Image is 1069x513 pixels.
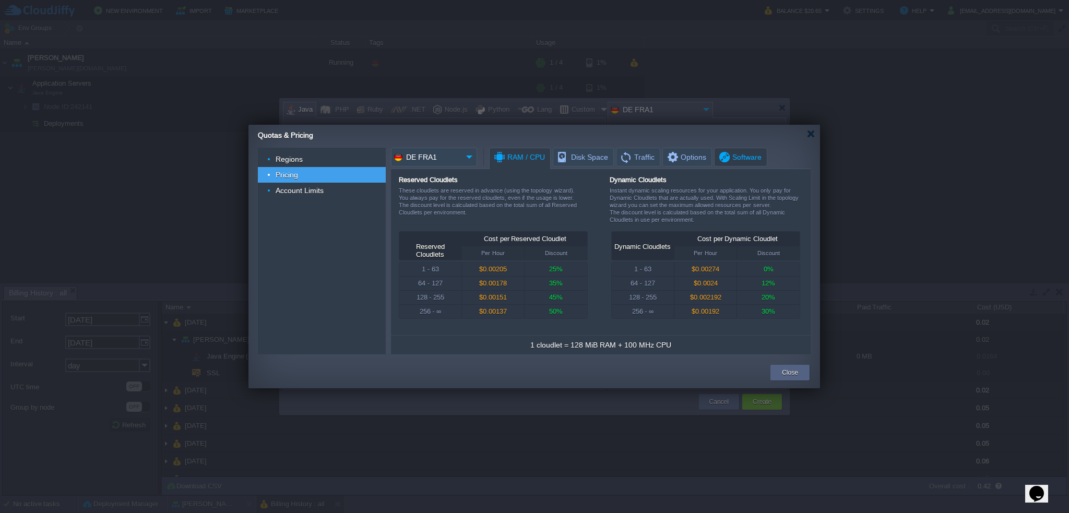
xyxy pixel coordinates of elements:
[782,367,798,378] button: Close
[612,291,674,304] div: 128 - 255
[1025,471,1059,503] iframe: chat widget
[401,243,459,258] div: Reserved Cloudlets
[737,305,800,318] div: 30%
[399,291,461,304] div: 128 - 255
[525,291,587,304] div: 45%
[462,277,524,290] div: $0.00178
[399,305,461,318] div: 256 - ∞
[399,176,589,184] div: Reserved Cloudlets
[493,148,545,166] span: RAM / CPU
[525,246,587,260] div: Discount
[674,263,737,276] div: $0.00274
[718,148,762,166] span: Software
[462,232,588,246] div: Cost per Reserved Cloudlet
[462,291,524,304] div: $0.00151
[462,246,524,260] div: Per Hour
[530,340,671,350] div: 1 cloudlet = 128 MiB RAM + 100 MHz CPU
[737,263,800,276] div: 0%
[674,277,737,290] div: $0.0024
[737,246,800,260] div: Discount
[399,187,589,224] div: These cloudlets are reserved in advance (using the topology wizard). You always pay for the reser...
[525,263,587,276] div: 25%
[462,305,524,318] div: $0.00137
[556,148,608,166] span: Disk Space
[275,154,304,164] a: Regions
[399,277,461,290] div: 64 - 127
[674,305,737,318] div: $0.00192
[258,131,313,139] span: Quotas & Pricing
[525,277,587,290] div: 35%
[612,277,674,290] div: 64 - 127
[614,243,671,250] div: Dynamic Cloudlets
[737,291,800,304] div: 20%
[525,305,587,318] div: 50%
[737,277,800,290] div: 12%
[674,246,737,260] div: Per Hour
[666,148,706,166] span: Options
[612,305,674,318] div: 256 - ∞
[275,170,300,180] a: Pricing
[674,291,737,304] div: $0.002192
[612,263,674,276] div: 1 - 63
[610,176,800,184] div: Dynamic Cloudlets
[675,232,800,246] div: Cost per Dynamic Cloudlet
[275,186,325,195] a: Account Limits
[462,263,524,276] div: $0.00205
[610,187,800,231] div: Instant dynamic scaling resources for your application. You only pay for Dynamic Cloudlets that a...
[620,148,655,166] span: Traffic
[399,263,461,276] div: 1 - 63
